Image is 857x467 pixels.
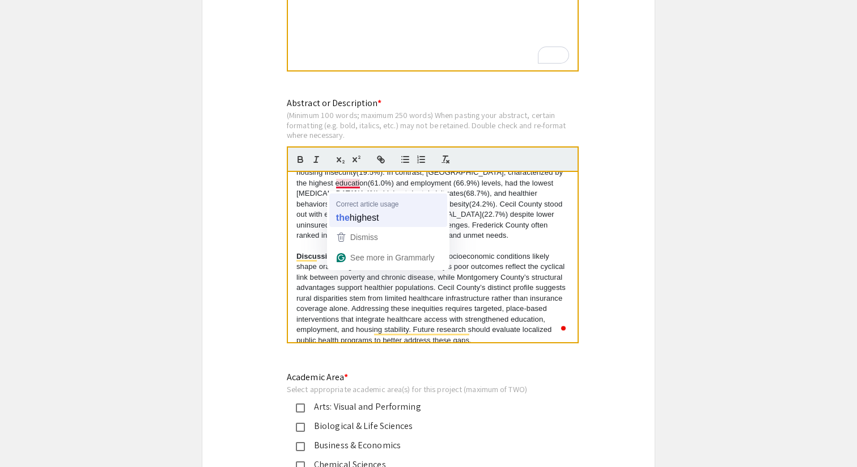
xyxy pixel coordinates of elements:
[287,371,348,383] mat-label: Academic Area
[287,110,579,140] div: (Minimum 100 words; maximum 250 words) When pasting your abstract, certain formatting (e.g. bold,...
[288,172,578,342] div: To enrich screen reader interactions, please activate Accessibility in Grammarly extension settings
[296,115,569,241] p: Substantial regional differences were observed. Baltimore City reported the highest rates of comp...
[287,384,552,394] div: Select appropriate academic area(s) for this project (maximum of TWO)
[305,439,543,452] div: Business & Economics
[305,419,543,433] div: Biological & Life Sciences
[296,252,339,260] strong: Discussion:
[305,400,543,414] div: Arts: Visual and Performing
[296,251,569,346] p: These findings underscore how socioeconomic conditions likely shape oral and general health. Balt...
[287,97,381,109] mat-label: Abstract or Description
[9,416,48,458] iframe: Chat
